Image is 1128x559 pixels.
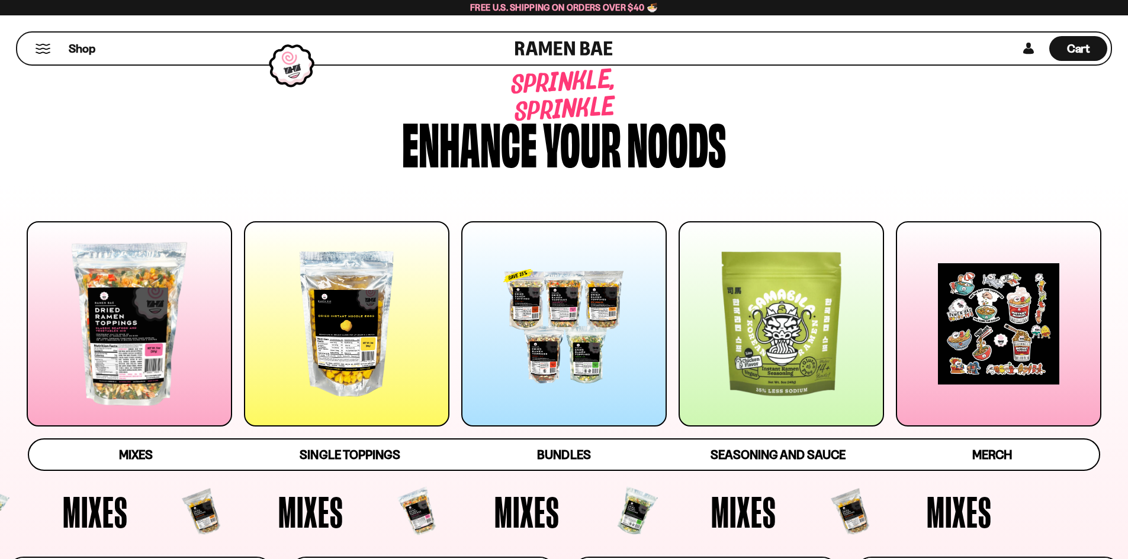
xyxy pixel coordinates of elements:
[243,440,457,470] a: Single Toppings
[457,440,671,470] a: Bundles
[69,36,95,61] a: Shop
[671,440,885,470] a: Seasoning and Sauce
[300,447,400,462] span: Single Toppings
[119,447,153,462] span: Mixes
[29,440,243,470] a: Mixes
[711,447,845,462] span: Seasoning and Sauce
[402,114,537,170] div: Enhance
[751,490,817,534] span: Mixes
[534,490,599,534] span: Mixes
[972,447,1012,462] span: Merch
[319,490,384,534] span: Mixes
[35,44,51,54] button: Mobile Menu Trigger
[470,2,658,13] span: Free U.S. Shipping on Orders over $40 🍜
[627,114,726,170] div: noods
[1049,33,1107,64] a: Cart
[967,490,1032,534] span: Mixes
[1067,41,1090,56] span: Cart
[885,440,1099,470] a: Merch
[69,41,95,57] span: Shop
[102,490,168,534] span: Mixes
[537,447,590,462] span: Bundles
[543,114,621,170] div: your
